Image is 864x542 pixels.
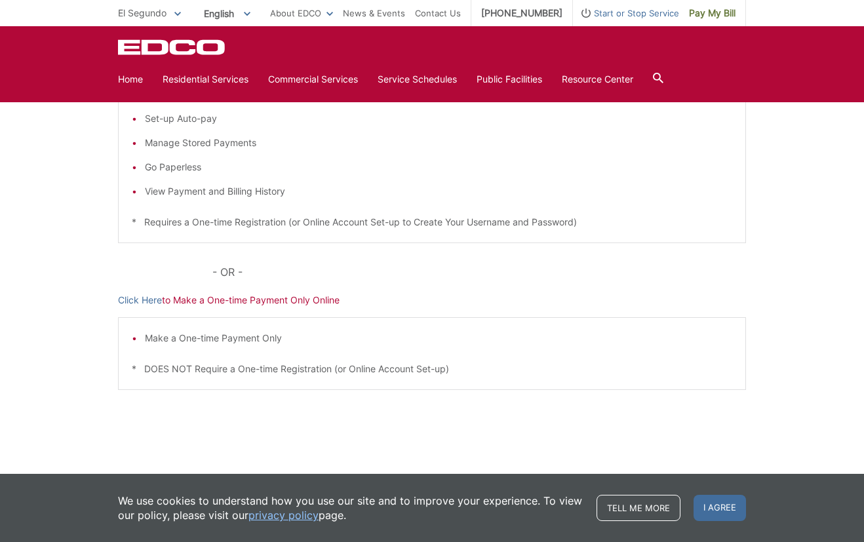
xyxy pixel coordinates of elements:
[118,7,167,18] span: El Segundo
[694,495,746,521] span: I agree
[415,6,461,20] a: Contact Us
[145,111,732,126] li: Set-up Auto-pay
[477,72,542,87] a: Public Facilities
[118,39,227,55] a: EDCD logo. Return to the homepage.
[163,72,248,87] a: Residential Services
[270,6,333,20] a: About EDCO
[194,3,260,24] span: English
[248,508,319,522] a: privacy policy
[689,6,736,20] span: Pay My Bill
[343,6,405,20] a: News & Events
[597,495,680,521] a: Tell me more
[145,331,732,345] li: Make a One-time Payment Only
[118,293,162,307] a: Click Here
[562,72,633,87] a: Resource Center
[145,160,732,174] li: Go Paperless
[118,494,583,522] p: We use cookies to understand how you use our site and to improve your experience. To view our pol...
[132,362,732,376] p: * DOES NOT Require a One-time Registration (or Online Account Set-up)
[378,72,457,87] a: Service Schedules
[145,136,732,150] li: Manage Stored Payments
[118,293,746,307] p: to Make a One-time Payment Only Online
[118,72,143,87] a: Home
[212,263,746,281] p: - OR -
[145,184,732,199] li: View Payment and Billing History
[268,72,358,87] a: Commercial Services
[132,215,732,229] p: * Requires a One-time Registration (or Online Account Set-up to Create Your Username and Password)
